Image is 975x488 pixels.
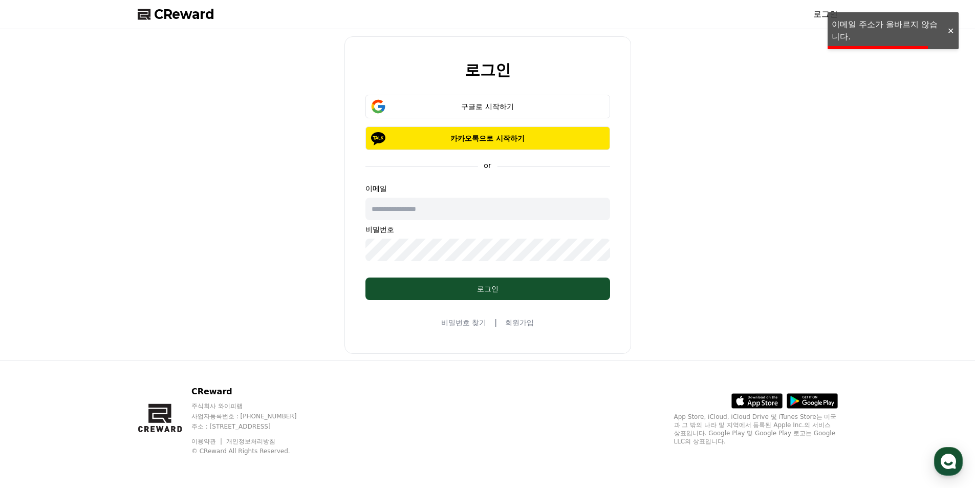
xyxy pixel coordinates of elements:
p: 카카오톡으로 시작하기 [380,133,595,143]
a: 설정 [132,325,197,350]
span: CReward [154,6,214,23]
p: 이메일 [365,183,610,194]
p: or [478,160,497,171]
p: App Store, iCloud, iCloud Drive 및 iTunes Store는 미국과 그 밖의 나라 및 지역에서 등록된 Apple Inc.의 서비스 상표입니다. Goo... [674,413,838,445]
a: 홈 [3,325,68,350]
span: 홈 [32,340,38,348]
span: 설정 [158,340,170,348]
a: 개인정보처리방침 [226,438,275,445]
span: | [494,316,497,329]
a: CReward [138,6,214,23]
p: 비밀번호 [365,224,610,235]
a: 로그인 [813,8,838,20]
a: 비밀번호 찾기 [441,317,486,328]
p: © CReward All Rights Reserved. [191,447,316,455]
button: 카카오톡으로 시작하기 [365,126,610,150]
a: 이용약관 [191,438,224,445]
p: CReward [191,386,316,398]
p: 주소 : [STREET_ADDRESS] [191,422,316,431]
button: 구글로 시작하기 [365,95,610,118]
button: 로그인 [365,278,610,300]
span: 대화 [94,341,106,349]
div: 구글로 시작하기 [380,101,595,112]
a: 대화 [68,325,132,350]
p: 주식회사 와이피랩 [191,402,316,410]
div: 로그인 [386,284,590,294]
a: 회원가입 [505,317,534,328]
p: 사업자등록번호 : [PHONE_NUMBER] [191,412,316,420]
h2: 로그인 [465,61,511,78]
